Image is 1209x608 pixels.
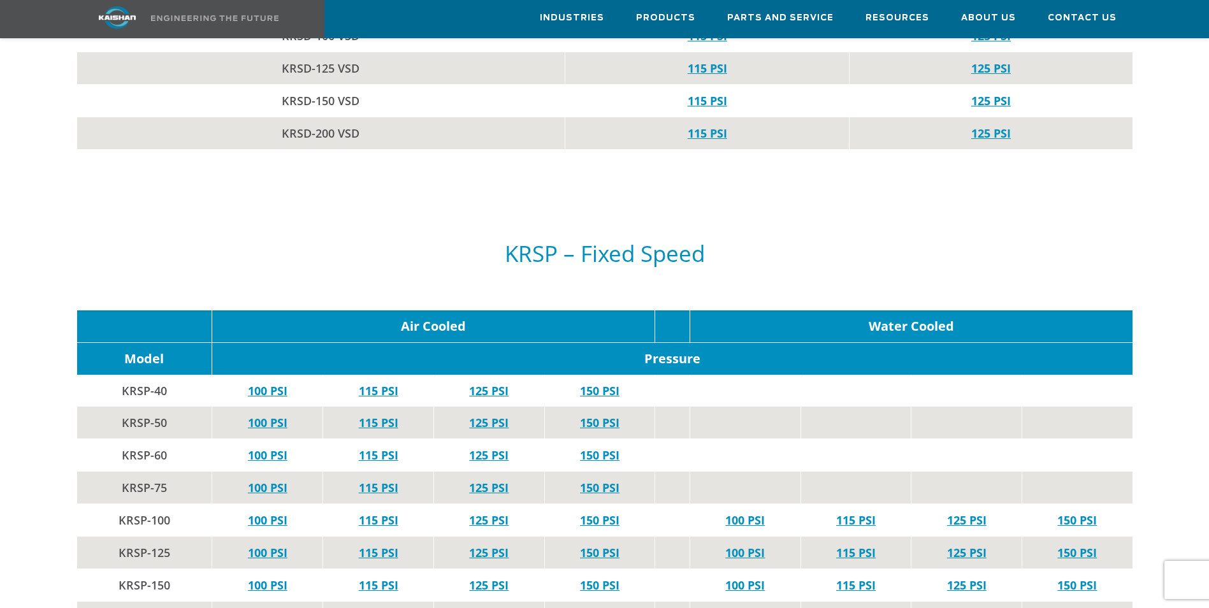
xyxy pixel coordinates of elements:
[688,61,727,76] a: 115 PSI
[359,415,398,430] a: 115 PSI
[359,383,398,398] a: 115 PSI
[540,11,604,25] span: Industries
[947,545,987,560] a: 125 PSI
[690,310,1132,343] td: Water Cooled
[77,375,212,407] td: KRSP-40
[580,545,619,560] a: 150 PSI
[151,15,279,21] img: Engineering the future
[1057,577,1097,593] a: 150 PSI
[469,480,509,495] a: 125 PSI
[865,11,929,25] span: Resources
[688,126,727,141] a: 115 PSI
[636,1,695,35] a: Products
[77,117,565,150] td: KRSD-200 VSD
[359,545,398,560] a: 115 PSI
[77,504,212,537] td: KRSP-100
[725,545,765,560] a: 100 PSI
[971,126,1011,141] a: 125 PSI
[248,577,287,593] a: 100 PSI
[947,577,987,593] a: 125 PSI
[248,383,287,398] a: 100 PSI
[69,6,165,29] img: kaishan logo
[580,447,619,463] a: 150 PSI
[961,1,1016,35] a: About Us
[248,415,287,430] a: 100 PSI
[469,512,509,528] a: 125 PSI
[688,93,727,108] a: 115 PSI
[469,447,509,463] a: 125 PSI
[77,439,212,472] td: KRSP-60
[1057,545,1097,560] a: 150 PSI
[359,577,398,593] a: 115 PSI
[359,512,398,528] a: 115 PSI
[580,512,619,528] a: 150 PSI
[248,447,287,463] a: 100 PSI
[1048,11,1117,25] span: Contact Us
[469,545,509,560] a: 125 PSI
[636,11,695,25] span: Products
[77,242,1133,266] h5: KRSP – Fixed Speed
[540,1,604,35] a: Industries
[727,11,834,25] span: Parts and Service
[469,383,509,398] a: 125 PSI
[248,512,287,528] a: 100 PSI
[469,577,509,593] a: 125 PSI
[580,383,619,398] a: 150 PSI
[727,1,834,35] a: Parts and Service
[77,85,565,117] td: KRSD-150 VSD
[359,480,398,495] a: 115 PSI
[961,11,1016,25] span: About Us
[77,569,212,602] td: KRSP-150
[212,310,655,343] td: Air Cooled
[77,537,212,569] td: KRSP-125
[971,93,1011,108] a: 125 PSI
[212,343,1133,375] td: Pressure
[1057,512,1097,528] a: 150 PSI
[865,1,929,35] a: Resources
[971,61,1011,76] a: 125 PSI
[836,512,876,528] a: 115 PSI
[947,512,987,528] a: 125 PSI
[580,415,619,430] a: 150 PSI
[469,415,509,430] a: 125 PSI
[359,447,398,463] a: 115 PSI
[725,577,765,593] a: 100 PSI
[836,545,876,560] a: 115 PSI
[725,512,765,528] a: 100 PSI
[248,480,287,495] a: 100 PSI
[248,545,287,560] a: 100 PSI
[77,52,565,85] td: KRSD-125 VSD
[77,472,212,504] td: KRSP-75
[580,577,619,593] a: 150 PSI
[1048,1,1117,35] a: Contact Us
[77,343,212,375] td: Model
[580,480,619,495] a: 150 PSI
[77,407,212,439] td: KRSP-50
[836,577,876,593] a: 115 PSI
